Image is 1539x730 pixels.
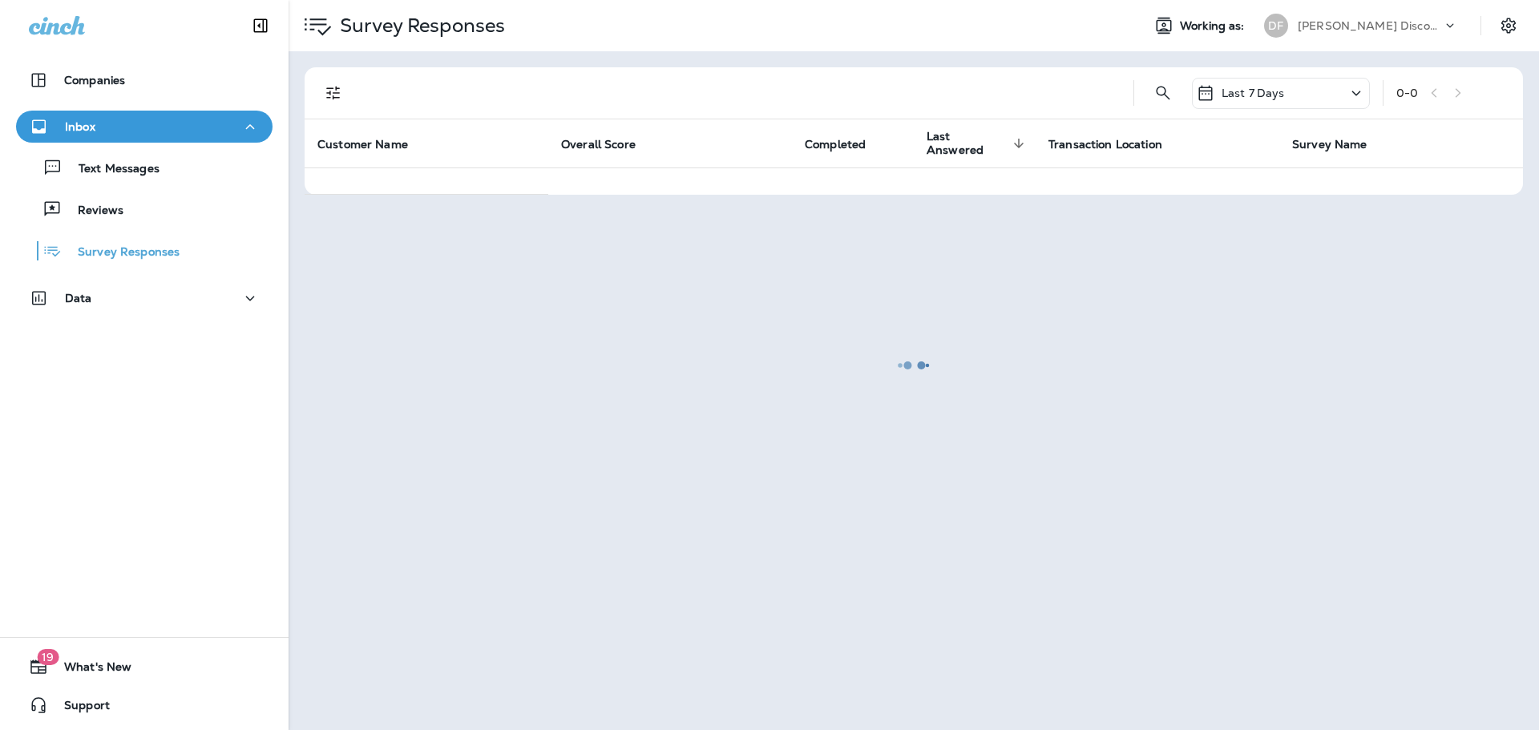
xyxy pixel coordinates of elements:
p: Survey Responses [62,245,180,260]
button: Reviews [16,192,273,226]
span: 19 [37,649,59,665]
button: Text Messages [16,151,273,184]
button: Data [16,282,273,314]
button: Inbox [16,111,273,143]
p: Data [65,292,92,305]
button: Collapse Sidebar [238,10,283,42]
span: What's New [48,660,131,680]
p: Reviews [62,204,123,219]
button: Companies [16,64,273,96]
button: 19What's New [16,651,273,683]
p: Inbox [65,120,95,133]
span: Support [48,699,110,718]
button: Survey Responses [16,234,273,268]
button: Support [16,689,273,721]
p: Text Messages [63,162,160,177]
p: Companies [64,74,125,87]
